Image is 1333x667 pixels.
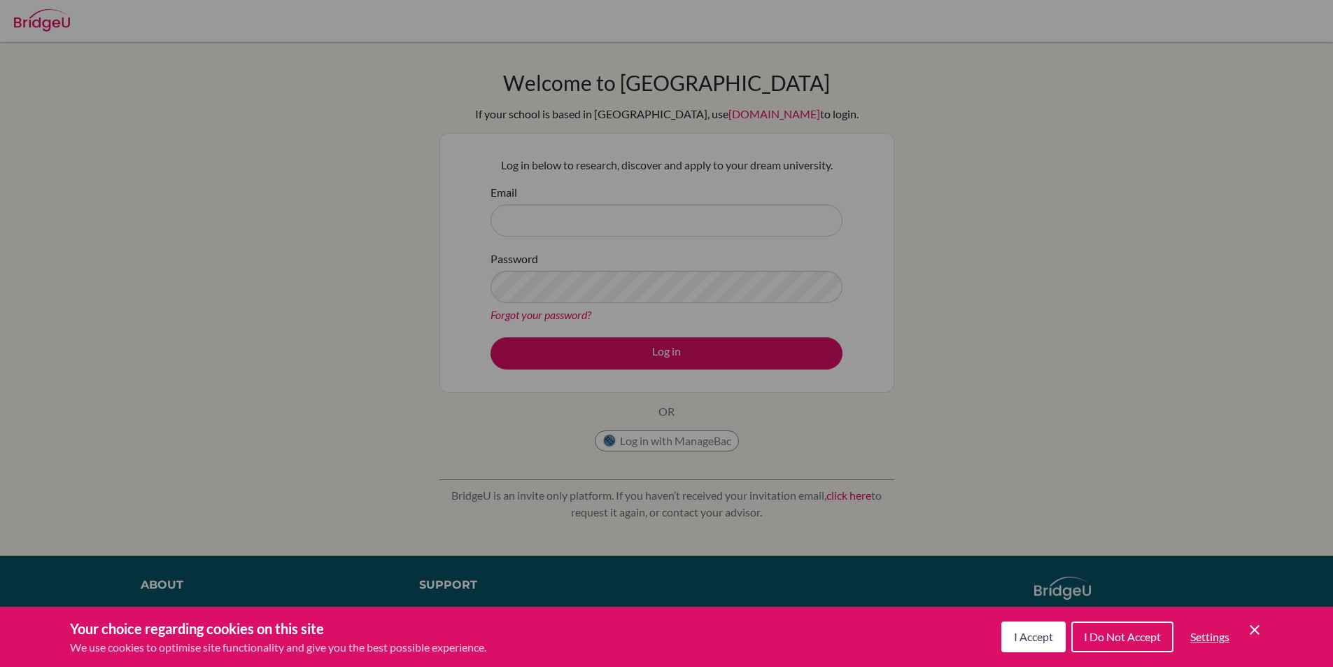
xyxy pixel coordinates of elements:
span: I Accept [1014,630,1053,643]
span: Settings [1190,630,1229,643]
button: Settings [1179,623,1241,651]
p: We use cookies to optimise site functionality and give you the best possible experience. [70,639,486,656]
h3: Your choice regarding cookies on this site [70,618,486,639]
button: Save and close [1246,622,1263,638]
span: I Do Not Accept [1084,630,1161,643]
button: I Accept [1001,622,1066,652]
button: I Do Not Accept [1071,622,1173,652]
